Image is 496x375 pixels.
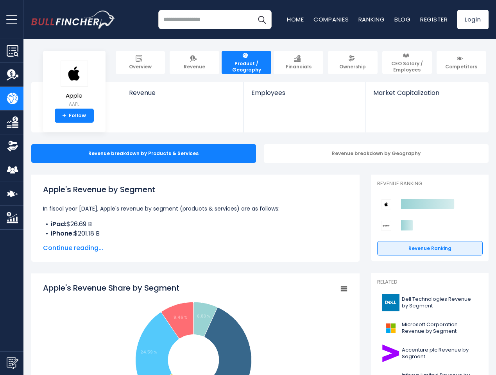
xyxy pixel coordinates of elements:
b: iPad: [51,220,66,229]
span: Overview [129,64,152,70]
h1: Apple's Revenue by Segment [43,184,348,195]
img: MSFT logo [382,319,399,337]
a: Apple AAPL [60,60,88,109]
img: Sony Group Corporation competitors logo [381,221,391,231]
a: +Follow [55,109,94,123]
span: CEO Salary / Employees [386,61,428,73]
span: Market Capitalization [373,89,480,96]
a: Microsoft Corporation Revenue by Segment [377,317,483,339]
p: Revenue Ranking [377,180,483,187]
strong: + [62,112,66,119]
a: Dell Technologies Revenue by Segment [377,292,483,313]
small: AAPL [61,101,88,108]
a: Go to homepage [31,11,115,29]
a: Blog [394,15,411,23]
a: Financials [274,51,323,74]
img: DELL logo [382,294,399,311]
a: Product / Geography [222,51,271,74]
img: Apple competitors logo [381,199,391,209]
a: Market Capitalization [365,82,487,110]
span: Revenue [129,89,236,96]
a: Competitors [437,51,486,74]
a: Home [287,15,304,23]
img: bullfincher logo [31,11,115,29]
span: Accenture plc Revenue by Segment [402,347,478,360]
a: Revenue [121,82,244,110]
a: Ownership [328,51,378,74]
a: Companies [313,15,349,23]
a: Login [457,10,489,29]
div: Revenue breakdown by Geography [264,144,489,163]
p: Related [377,279,483,286]
tspan: 24.59 % [140,349,157,355]
span: Continue reading... [43,243,348,253]
tspan: 6.83 % [197,313,210,319]
p: In fiscal year [DATE], Apple's revenue by segment (products & services) are as follows: [43,204,348,213]
span: Dell Technologies Revenue by Segment [402,296,478,309]
b: iPhone: [51,229,74,238]
li: $201.18 B [43,229,348,238]
img: Ownership [7,140,18,152]
div: Revenue breakdown by Products & Services [31,144,256,163]
img: ACN logo [382,345,399,362]
span: Apple [61,93,88,99]
span: Revenue [184,64,205,70]
a: Revenue [170,51,219,74]
li: $26.69 B [43,220,348,229]
a: Overview [116,51,165,74]
span: Microsoft Corporation Revenue by Segment [402,321,478,335]
tspan: Apple's Revenue Share by Segment [43,282,179,293]
a: Revenue Ranking [377,241,483,256]
span: Ownership [339,64,366,70]
span: Competitors [445,64,477,70]
span: Product / Geography [225,61,268,73]
span: Financials [286,64,312,70]
a: Ranking [358,15,385,23]
a: Accenture plc Revenue by Segment [377,343,483,364]
a: Register [420,15,448,23]
tspan: 9.46 % [174,314,188,320]
a: CEO Salary / Employees [382,51,432,74]
button: Search [252,10,272,29]
span: Employees [251,89,357,96]
a: Employees [244,82,365,110]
